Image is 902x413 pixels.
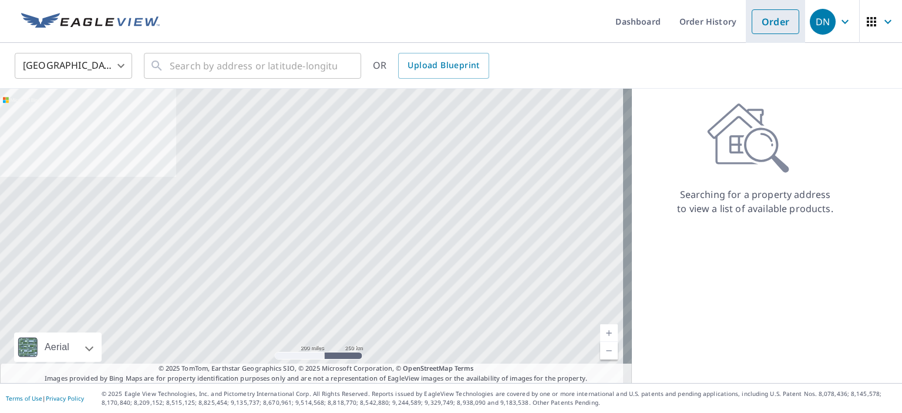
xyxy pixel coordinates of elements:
a: Privacy Policy [46,394,84,402]
p: © 2025 Eagle View Technologies, Inc. and Pictometry International Corp. All Rights Reserved. Repo... [102,390,896,407]
a: Upload Blueprint [398,53,489,79]
p: Searching for a property address to view a list of available products. [676,187,834,216]
span: © 2025 TomTom, Earthstar Geographics SIO, © 2025 Microsoft Corporation, © [159,364,474,374]
input: Search by address or latitude-longitude [170,49,337,82]
div: Aerial [41,333,73,362]
div: OR [373,53,489,79]
a: Order [752,9,799,34]
p: | [6,395,84,402]
span: Upload Blueprint [408,58,479,73]
img: EV Logo [21,13,160,31]
div: Aerial [14,333,102,362]
div: DN [810,9,836,35]
a: Terms [455,364,474,372]
a: Terms of Use [6,394,42,402]
a: Current Level 5, Zoom Out [600,342,618,360]
div: [GEOGRAPHIC_DATA] [15,49,132,82]
a: OpenStreetMap [403,364,452,372]
a: Current Level 5, Zoom In [600,324,618,342]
